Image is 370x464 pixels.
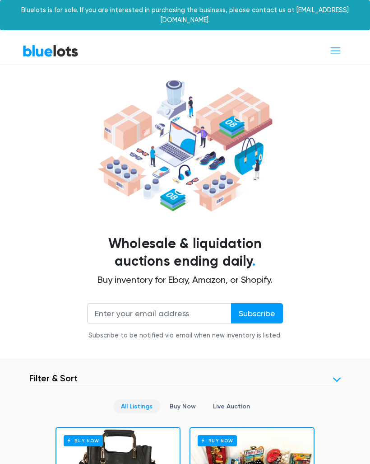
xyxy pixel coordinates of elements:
a: BlueLots [23,44,79,57]
img: hero-ee84e7d0318cb26816c560f6b4441b76977f77a177738b4e94f68c95b2b83dbb.png [95,76,275,215]
h2: Buy inventory for Ebay, Amazon, or Shopify. [29,274,341,285]
a: All Listings [113,399,160,413]
input: Subscribe [231,303,283,323]
span: . [252,253,255,269]
div: Subscribe to be notified via email when new inventory is listed. [87,331,283,341]
h6: Buy Now [198,435,237,446]
h3: Filter & Sort [29,373,78,384]
h1: Wholesale & liquidation auctions ending daily [29,235,341,271]
a: Live Auction [205,399,258,413]
a: Buy Now [162,399,203,413]
button: Toggle navigation [324,42,347,59]
input: Enter your email address [87,303,231,323]
h6: Buy Now [64,435,103,446]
